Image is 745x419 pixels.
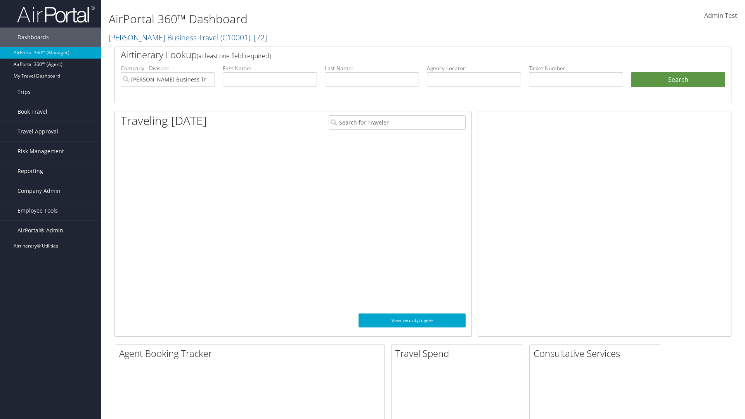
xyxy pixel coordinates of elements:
span: Travel Approval [17,122,58,141]
label: First Name: [223,64,317,72]
h1: AirPortal 360™ Dashboard [109,11,528,27]
a: Admin Test [704,4,737,28]
span: Employee Tools [17,201,58,220]
h2: Airtinerary Lookup [121,48,674,61]
label: Agency Locator: [427,64,521,72]
label: Company - Division: [121,64,215,72]
h2: Agent Booking Tracker [119,347,384,360]
span: AirPortal® Admin [17,221,63,240]
span: ( C10001 ) [220,32,250,43]
h2: Travel Spend [395,347,523,360]
button: Search [631,72,725,88]
span: Admin Test [704,11,737,20]
span: Risk Management [17,142,64,161]
span: Company Admin [17,181,61,201]
label: Last Name: [325,64,419,72]
img: airportal-logo.png [17,5,95,23]
span: , [ 72 ] [250,32,267,43]
span: Book Travel [17,102,47,121]
label: Ticket Number: [529,64,623,72]
span: Dashboards [17,28,49,47]
h1: Traveling [DATE] [121,113,207,129]
a: View SecurityLogic® [359,313,466,327]
span: (at least one field required) [197,52,271,60]
span: Reporting [17,161,43,181]
a: [PERSON_NAME] Business Travel [109,32,267,43]
h2: Consultative Services [534,347,661,360]
input: Search for Traveler [329,115,466,130]
span: Trips [17,82,31,102]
